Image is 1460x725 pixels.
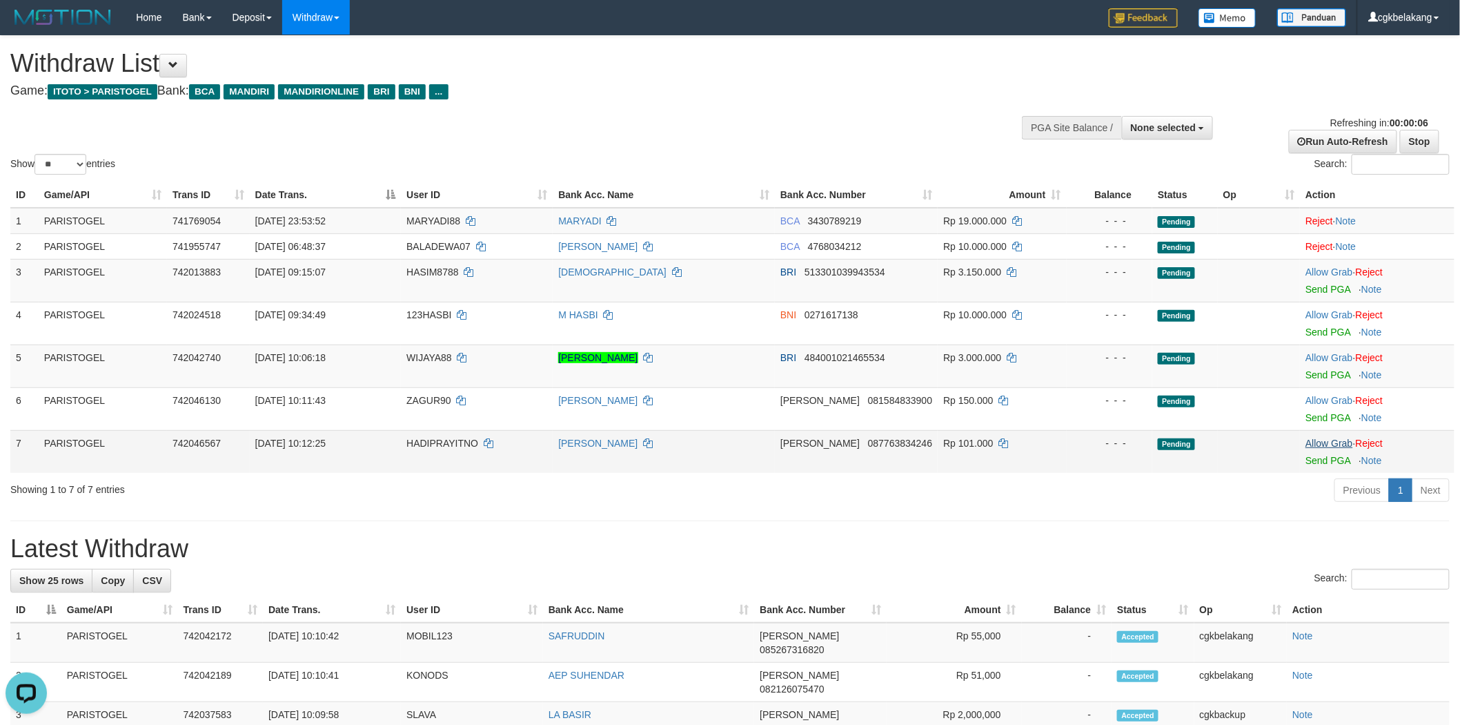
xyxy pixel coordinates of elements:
[553,182,775,208] th: Bank Acc. Name: activate to sort column ascending
[1361,455,1382,466] a: Note
[1314,154,1450,175] label: Search:
[172,267,221,278] span: 742013883
[760,670,839,681] span: [PERSON_NAME]
[10,302,39,345] td: 4
[558,309,598,320] a: M HASBI
[1300,345,1454,387] td: ·
[399,84,426,99] span: BNI
[255,241,326,252] span: [DATE] 06:48:37
[1361,412,1382,423] a: Note
[558,438,638,449] a: [PERSON_NAME]
[943,267,1001,278] span: Rp 3.150.000
[1292,630,1313,641] a: Note
[760,630,839,641] span: [PERSON_NAME]
[1300,302,1454,345] td: ·
[406,267,458,278] span: HASIM8788
[178,663,263,702] td: 742042189
[1400,130,1439,153] a: Stop
[1334,478,1390,502] a: Previous
[255,309,326,320] span: [DATE] 09:34:49
[558,395,638,406] a: [PERSON_NAME]
[368,84,395,99] span: BRI
[805,309,858,320] span: Copy 0271617138 to clipboard
[1194,597,1288,623] th: Op: activate to sort column ascending
[142,575,162,586] span: CSV
[406,309,451,320] span: 123HASBI
[1152,182,1218,208] th: Status
[10,208,39,234] td: 1
[406,352,452,363] span: WIJAYA88
[1300,387,1454,430] td: ·
[1390,117,1428,128] strong: 00:00:06
[1218,182,1300,208] th: Op: activate to sort column ascending
[1352,569,1450,590] input: Search:
[6,6,47,47] button: Open LiveChat chat widget
[263,623,401,663] td: [DATE] 10:10:42
[10,597,61,623] th: ID: activate to sort column descending
[255,267,326,278] span: [DATE] 09:15:07
[1072,214,1147,228] div: - - -
[543,597,755,623] th: Bank Acc. Name: activate to sort column ascending
[429,84,448,99] span: ...
[10,430,39,473] td: 7
[887,623,1022,663] td: Rp 55,000
[549,630,605,641] a: SAFRUDDIN
[1356,309,1383,320] a: Reject
[549,709,591,720] a: LA BASIR
[1305,455,1350,466] a: Send PGA
[10,663,61,702] td: 2
[1158,310,1195,322] span: Pending
[401,597,543,623] th: User ID: activate to sort column ascending
[1305,352,1352,363] a: Allow Grab
[10,345,39,387] td: 5
[1300,182,1454,208] th: Action
[1361,284,1382,295] a: Note
[1356,352,1383,363] a: Reject
[1305,267,1355,278] span: ·
[1158,438,1195,450] span: Pending
[1305,267,1352,278] a: Allow Grab
[780,309,796,320] span: BNI
[1067,182,1153,208] th: Balance
[1305,284,1350,295] a: Send PGA
[406,438,478,449] span: HADIPRAYITNO
[1072,308,1147,322] div: - - -
[61,597,178,623] th: Game/API: activate to sort column ascending
[1305,395,1355,406] span: ·
[10,182,39,208] th: ID
[1356,438,1383,449] a: Reject
[1305,395,1352,406] a: Allow Grab
[10,535,1450,563] h1: Latest Withdraw
[1072,394,1147,407] div: - - -
[780,215,800,226] span: BCA
[10,569,92,592] a: Show 25 rows
[1158,396,1195,407] span: Pending
[1117,710,1158,722] span: Accepted
[1300,233,1454,259] td: ·
[10,7,115,28] img: MOTION_logo.png
[1287,597,1450,623] th: Action
[1356,395,1383,406] a: Reject
[1277,8,1346,27] img: panduan.png
[39,259,167,302] td: PARISTOGEL
[263,663,401,702] td: [DATE] 10:10:41
[1389,478,1412,502] a: 1
[1300,259,1454,302] td: ·
[1356,267,1383,278] a: Reject
[10,387,39,430] td: 6
[10,84,960,98] h4: Game: Bank:
[263,597,401,623] th: Date Trans.: activate to sort column ascending
[887,663,1022,702] td: Rp 51,000
[19,575,83,586] span: Show 25 rows
[780,267,796,278] span: BRI
[34,154,86,175] select: Showentries
[10,259,39,302] td: 3
[178,597,263,623] th: Trans ID: activate to sort column ascending
[938,182,1066,208] th: Amount: activate to sort column ascending
[1305,438,1352,449] a: Allow Grab
[760,709,839,720] span: [PERSON_NAME]
[1117,670,1158,682] span: Accepted
[1072,240,1147,253] div: - - -
[39,233,167,259] td: PARISTOGEL
[401,182,553,208] th: User ID: activate to sort column ascending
